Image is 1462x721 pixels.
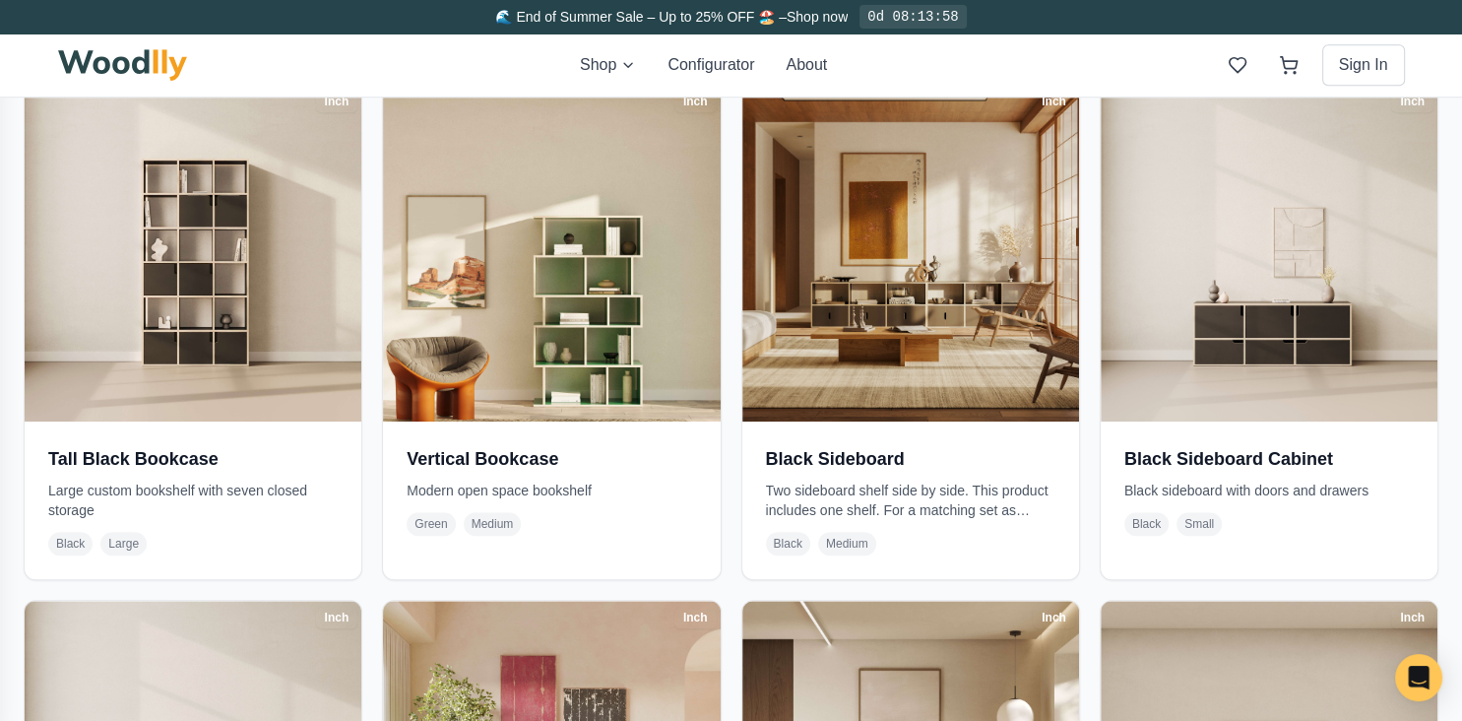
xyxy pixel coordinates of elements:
img: Tall Black Bookcase [25,85,361,422]
p: Modern open space bookshelf [407,481,696,500]
button: Configurator [667,53,754,77]
span: Large [100,532,147,556]
span: Small [1176,512,1222,536]
span: Green [407,512,455,536]
button: Shop [580,53,636,77]
button: Sign In [1322,44,1405,86]
span: Black [766,532,810,556]
div: 0d 08:13:58 [859,5,966,29]
h3: Vertical Bookcase [407,445,696,473]
div: Inch [1391,607,1433,628]
span: 🌊 End of Summer Sale – Up to 25% OFF 🏖️ – [495,9,786,25]
img: Black Sideboard Cabinet [1101,85,1437,422]
span: Black [1124,512,1169,536]
div: Inch [674,91,717,112]
p: Large custom bookshelf with seven closed storage [48,481,338,520]
h3: Black Sideboard Cabinet [1124,445,1414,473]
span: Black [48,532,93,556]
div: Inch [674,607,717,628]
div: Inch [1033,607,1075,628]
img: Black Sideboard [742,85,1079,422]
div: Inch [316,607,358,628]
button: About [786,53,827,77]
img: Woodlly [58,49,188,81]
h3: Tall Black Bookcase [48,445,338,473]
a: Shop now [787,9,848,25]
div: Inch [1391,91,1433,112]
div: Inch [1033,91,1075,112]
div: Open Intercom Messenger [1395,654,1442,701]
p: Two sideboard shelf side by side. This product includes one shelf. For a matching set as shown in... [766,481,1055,520]
img: Vertical Bookcase [383,85,720,422]
span: Medium [464,512,522,536]
div: Inch [316,91,358,112]
span: Medium [818,532,876,556]
p: Black sideboard with doors and drawers [1124,481,1414,500]
h3: Black Sideboard [766,445,1055,473]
